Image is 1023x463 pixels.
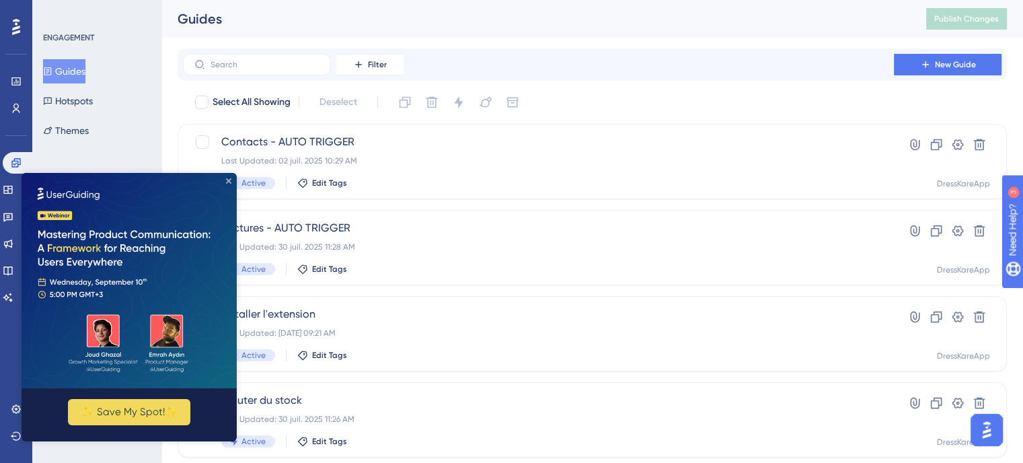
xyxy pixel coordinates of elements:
[241,178,266,188] span: Active
[46,226,169,252] button: ✨ Save My Spot!✨
[967,410,1007,450] iframe: UserGuiding AI Assistant Launcher
[43,89,93,113] button: Hotspots
[319,94,357,110] span: Deselect
[937,178,990,189] div: DressKareApp
[937,437,990,448] div: DressKareApp
[213,94,291,110] span: Select All Showing
[241,264,266,275] span: Active
[43,32,94,43] div: ENGAGEMENT
[297,436,347,447] button: Edit Tags
[312,178,347,188] span: Edit Tags
[221,306,856,322] span: Installer l'extension
[368,59,387,70] span: Filter
[211,60,319,69] input: Search
[937,264,990,275] div: DressKareApp
[43,118,89,143] button: Themes
[297,178,347,188] button: Edit Tags
[307,90,369,114] button: Deselect
[926,8,1007,30] button: Publish Changes
[32,3,84,20] span: Need Help?
[204,5,210,11] div: Close Preview
[297,350,347,361] button: Edit Tags
[221,328,856,339] div: Last Updated: [DATE] 09:21 AM
[221,414,856,425] div: Last Updated: 30 juil. 2025 11:26 AM
[894,54,1001,75] button: New Guide
[221,392,856,408] span: Ajouter du stock
[312,436,347,447] span: Edit Tags
[934,13,999,24] span: Publish Changes
[221,155,856,166] div: Last Updated: 02 juil. 2025 10:29 AM
[241,436,266,447] span: Active
[221,134,856,150] span: Contacts - AUTO TRIGGER
[221,242,856,252] div: Last Updated: 30 juil. 2025 11:28 AM
[241,350,266,361] span: Active
[336,54,404,75] button: Filter
[93,7,98,17] div: 3
[221,220,856,236] span: Factures - AUTO TRIGGER
[312,264,347,275] span: Edit Tags
[43,59,85,83] button: Guides
[297,264,347,275] button: Edit Tags
[178,9,893,28] div: Guides
[935,59,976,70] span: New Guide
[312,350,347,361] span: Edit Tags
[937,351,990,361] div: DressKareApp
